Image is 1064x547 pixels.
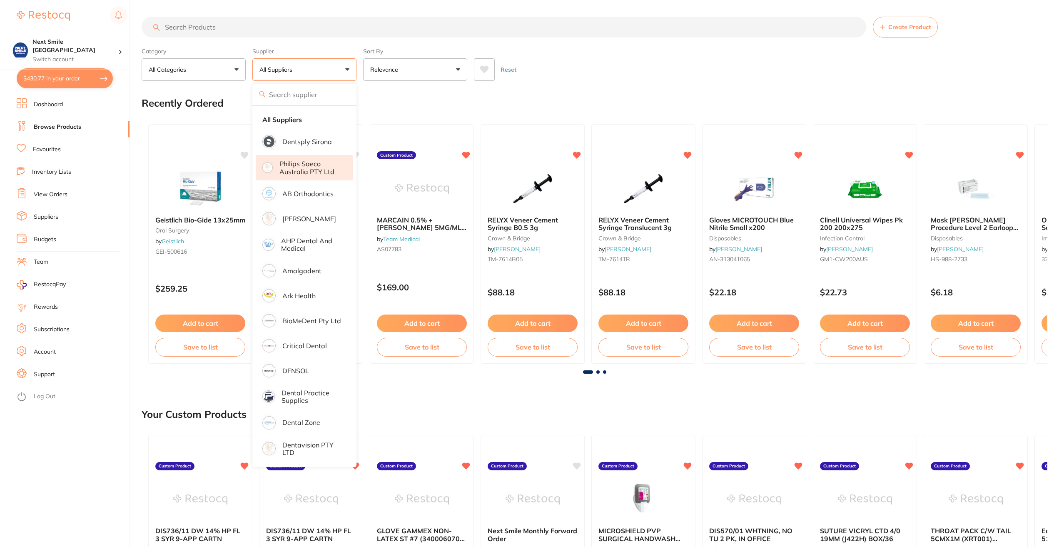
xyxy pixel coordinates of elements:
small: infection control [820,235,910,242]
a: Rewards [34,303,58,311]
button: Log Out [17,390,127,404]
span: by [820,245,873,253]
b: MICROSHIELD PVP SURGICAL HANDWASH (70000371) 1.5L [598,527,688,542]
p: BioMeDent Pty Ltd [282,317,341,325]
img: DIS570/01 WHTNING, NO TU 2 PK, IN OFFICE [727,479,781,520]
p: AHP Dental and Medical [281,237,341,252]
b: DIS570/01 WHTNING, NO TU 2 PK, IN OFFICE [709,527,799,542]
img: Ark Health [264,290,274,301]
small: GEI-500616 [155,248,245,255]
p: All Suppliers [259,65,296,74]
a: [PERSON_NAME] [937,245,984,253]
p: Critical Dental [282,342,327,350]
small: TM-7614TR [598,256,688,262]
button: All Suppliers [252,58,356,81]
img: Geistlich Bio-Gide 13x25mm [173,168,227,210]
button: Save to list [488,338,578,356]
input: Search supplier [252,84,356,105]
a: [PERSON_NAME] [826,245,873,253]
h4: Next Smile Melbourne [32,38,118,54]
a: [PERSON_NAME] [715,245,762,253]
img: RestocqPay [17,280,27,290]
span: by [377,235,420,243]
p: Dental Zone [282,419,320,426]
b: RELYX Veneer Cement Syringe Translucent 3g [598,216,688,232]
img: BioMeDent Pty Ltd [264,315,274,326]
b: Gloves MICROTOUCH Blue Nitrile Small x200 [709,216,799,232]
b: GLOVE GAMMEX NON-LATEX ST #7 (340006070) BOX/50 [377,527,467,542]
button: All Categories [142,58,246,81]
img: Clinell Universal Wipes Pk 200 200x275 [838,168,892,210]
a: Suppliers [34,213,58,221]
a: Geistlich [162,237,184,245]
small: crown & bridge [598,235,688,242]
button: Save to list [709,338,799,356]
span: RestocqPay [34,280,66,289]
p: $88.18 [598,287,688,297]
span: by [931,245,984,253]
small: disposables [709,235,799,242]
b: THROAT PACK C/W TAIL 5CMX1M (XRT001) BOX/100 [931,527,1021,542]
h2: Your Custom Products [142,409,247,420]
a: RestocqPay [17,280,66,290]
button: Save to list [155,338,245,356]
img: Gloves MICROTOUCH Blue Nitrile Small x200 [727,168,781,210]
a: View Orders [34,190,67,199]
a: Team Medical [383,235,420,243]
p: Amalgadent [282,267,321,275]
p: Dentavision PTY LTD [282,441,341,457]
img: MICROSHIELD PVP SURGICAL HANDWASH (70000371) 1.5L [616,479,670,520]
span: Create Product [888,24,931,30]
button: Create Product [873,17,938,37]
b: SUTURE VICRYL CTD 4/0 19MM (J422H) BOX/36 [820,527,910,542]
small: GM1-CW200AUS [820,256,910,262]
b: RELYX Veneer Cement Syringe B0.5 3g [488,216,578,232]
button: Save to list [931,338,1021,356]
img: RELYX Veneer Cement Syringe B0.5 3g [506,168,560,210]
img: Dentavision PTY LTD [264,443,274,454]
button: Save to list [598,338,688,356]
b: Geistlich Bio-Gide 13x25mm [155,216,245,224]
small: crown & bridge [488,235,578,242]
a: Team [34,258,48,266]
img: Dental Practice Supplies [264,392,274,402]
a: Support [34,370,55,379]
img: Mask HENRY SCHEIN Procedure Level 2 Earloop Blue Box 50 [949,168,1003,210]
p: Relevance [370,65,401,74]
a: Log Out [34,392,55,401]
img: SUTURE VICRYL CTD 4/0 19MM (J422H) BOX/36 [838,479,892,520]
p: $169.00 [377,282,467,292]
label: Category [142,47,246,55]
img: Next Smile Melbourne [13,42,28,57]
button: Add to cart [488,315,578,332]
span: by [488,245,541,253]
strong: All Suppliers [262,116,302,123]
img: AB Orthodontics [264,188,274,199]
small: TM-7614B05 [488,256,578,262]
b: Clinell Universal Wipes Pk 200 200x275 [820,216,910,232]
small: HS-988-2733 [931,256,1021,262]
img: MARCAIN 0.5% +ADREN 5MG/ML SDV 20ML ATP [395,168,449,210]
button: Add to cart [598,315,688,332]
a: [PERSON_NAME] [494,245,541,253]
b: DIS736/11 DW 14% HP FL 3 SYR 9-APP CARTN [266,527,356,542]
a: Browse Products [34,123,81,131]
a: Subscriptions [34,325,70,334]
p: All Categories [149,65,189,74]
p: $6.18 [931,287,1021,297]
img: DIS736/11 DW 14% HP FL 3 SYR 9-APP CARTN [284,479,338,520]
b: Next Smile Monthly Forward Order [488,527,578,542]
label: Custom Product [598,462,638,470]
img: Amalgadent [264,265,274,276]
img: Critical Dental [264,340,274,351]
a: Restocq Logo [17,6,70,25]
p: AB Orthodontics [282,190,334,197]
img: RELYX Veneer Cement Syringe Translucent 3g [616,168,670,210]
h2: Recently Ordered [142,97,224,109]
label: Custom Product [377,151,416,160]
span: by [598,245,651,253]
img: DIS736/11 DW 14% HP FL 3 SYR 9-APP CARTN [173,479,227,520]
label: Supplier [252,47,356,55]
img: DENSOL [264,365,274,376]
p: $88.18 [488,287,578,297]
